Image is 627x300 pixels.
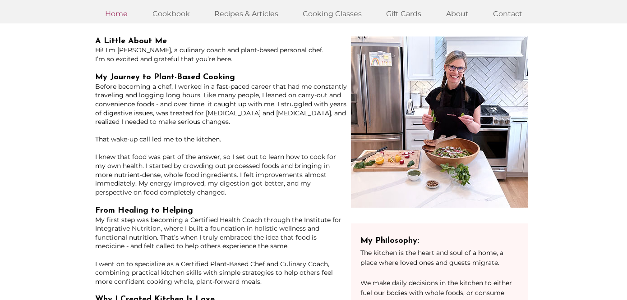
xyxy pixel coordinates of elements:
span: From Healing to Helping [95,207,193,215]
span: Hi! I’m [PERSON_NAME], a culinary coach and plant-based personal chef. I’m so excited and gratefu... [95,46,323,63]
p: Cooking Classes [298,4,366,23]
span: A Little About Me [95,37,167,45]
a: Recipes & Articles [202,4,290,23]
p: Cookbook [148,4,194,23]
img: About Author-or Intro-Jeannine kitchen_e [351,36,528,208]
span: My Journey to Plant-Based Cooking [95,73,235,82]
div: Cooking Classes [290,4,373,23]
span: My Philosophy: [360,237,419,245]
span: That wake-up call led me to the kitchen. [95,135,221,143]
span: The kitchen is the heart and soul of a home, a place where loved ones and guests migrate. [360,249,503,267]
span: I knew that food was part of the answer, so I set out to learn how to cook for my own health. I s... [95,153,336,196]
p: Home [101,4,132,23]
span: I went on to specialize as a Certified Plant-Based Chef and Culinary Coach, combining practical k... [95,260,333,286]
p: Contact [489,4,527,23]
p: Recipes & Articles [210,4,283,23]
a: About [433,4,481,23]
a: Home [92,4,140,23]
p: About [442,4,473,23]
nav: Site [92,4,535,23]
a: Contact [481,4,535,23]
span: My first step was becoming a Certified Health Coach through the Institute for Integrative Nutriti... [95,216,341,250]
p: Gift Cards [382,4,426,23]
span: Before becoming a chef, I worked in a fast-paced career that had me constantly traveling and logg... [95,82,347,126]
a: Cookbook [140,4,202,23]
a: Gift Cards [373,4,433,23]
